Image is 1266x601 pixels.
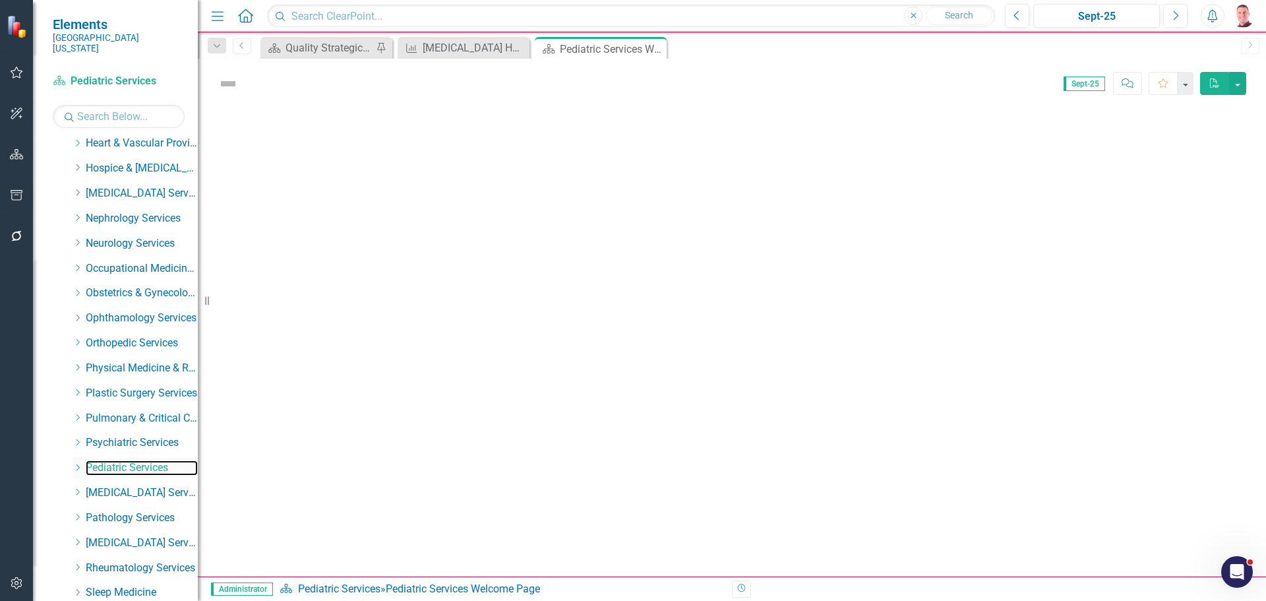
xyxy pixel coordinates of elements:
span: Search [945,10,973,20]
div: Quality Strategic Value Dashboard [286,40,373,56]
img: Not Defined [218,73,239,94]
a: [MEDICAL_DATA] Services [86,486,198,501]
span: Sept-25 [1064,77,1105,91]
input: Search Below... [53,105,185,128]
a: Quality Strategic Value Dashboard [264,40,373,56]
a: [MEDICAL_DATA] HgA1C Poor Control: MIPS Measure [401,40,526,56]
a: [MEDICAL_DATA] Services [86,536,198,551]
a: Pulmonary & Critical Care Services [86,411,198,426]
span: Administrator [211,583,273,596]
div: Pediatric Services Welcome Page [560,41,663,57]
a: Rheumatology Services [86,561,198,576]
a: Plastic Surgery Services [86,386,198,401]
a: Pathology Services [86,511,198,526]
a: Occupational Medicine Services [86,261,198,276]
iframe: Intercom live chat [1221,556,1253,588]
a: Physical Medicine & Rehabilitation Services [86,361,198,376]
a: Sleep Medicine [86,585,198,600]
a: Obstetrics & Gynecology [86,286,198,301]
a: Pediatric Services [53,74,185,89]
a: Nephrology Services [86,211,198,226]
div: [MEDICAL_DATA] HgA1C Poor Control: MIPS Measure [423,40,526,56]
button: Search [926,7,992,25]
span: Elements [53,16,185,32]
div: » [280,582,722,597]
a: Heart & Vascular Providers [86,136,198,151]
div: Pediatric Services Welcome Page [386,583,540,595]
img: David Richard [1231,4,1255,28]
a: Pediatric Services [86,460,198,476]
small: [GEOGRAPHIC_DATA][US_STATE] [53,32,185,54]
button: Sept-25 [1033,4,1160,28]
a: Psychiatric Services [86,435,198,451]
a: Ophthamology Services [86,311,198,326]
a: Neurology Services [86,236,198,251]
a: Pediatric Services [298,583,380,595]
div: Sept-25 [1038,9,1155,24]
img: ClearPoint Strategy [7,15,30,38]
input: Search ClearPoint... [267,5,995,28]
a: [MEDICAL_DATA] Services [86,186,198,201]
a: Hospice & [MEDICAL_DATA] Services [86,161,198,176]
a: Orthopedic Services [86,336,198,351]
